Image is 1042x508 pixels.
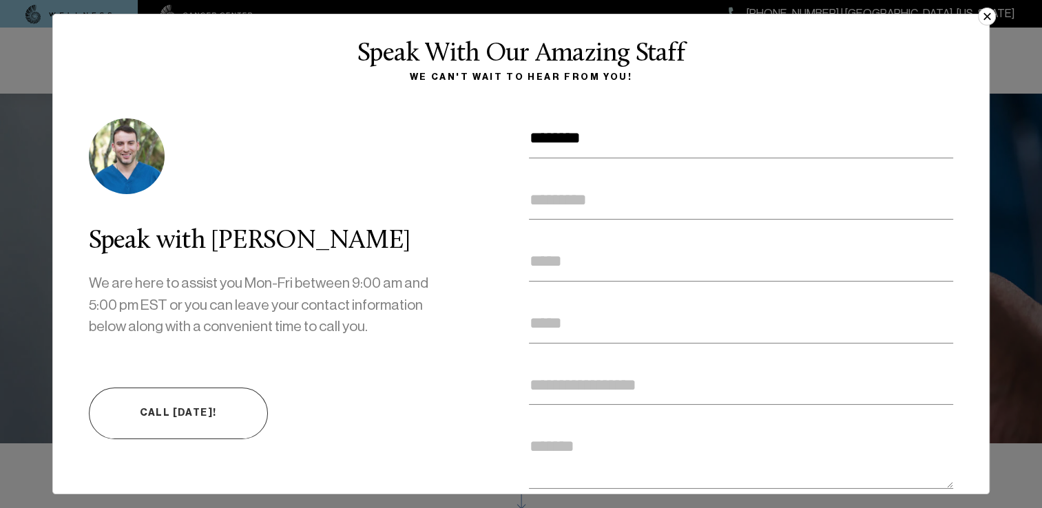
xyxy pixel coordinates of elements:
a: Call [DATE]! [89,388,268,439]
div: Speak with [PERSON_NAME] [89,227,439,256]
button: × [978,8,996,25]
img: photo [89,118,165,194]
div: Speak With Our Amazing Staff [67,40,975,69]
p: We are here to assist you Mon-Fri between 9:00 am and 5:00 pm EST or you can leave your contact i... [89,273,439,338]
div: We can't wait to hear from you! [67,69,975,85]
